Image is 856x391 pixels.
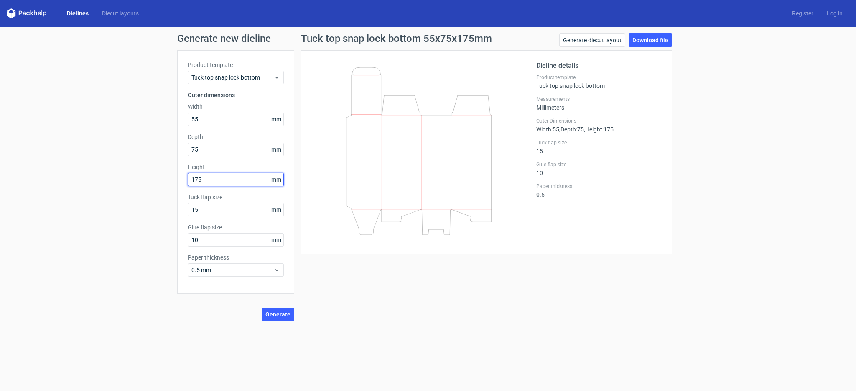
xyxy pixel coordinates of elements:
div: 10 [536,161,662,176]
a: Diecut layouts [95,9,145,18]
span: mm [269,143,283,156]
label: Product template [188,61,284,69]
span: mm [269,173,283,186]
label: Paper thickness [188,253,284,262]
button: Generate [262,308,294,321]
label: Glue flap size [536,161,662,168]
span: mm [269,234,283,246]
span: Generate [265,311,290,317]
span: mm [269,203,283,216]
a: Download file [629,33,672,47]
label: Tuck flap size [536,139,662,146]
label: Product template [536,74,662,81]
label: Measurements [536,96,662,103]
span: Tuck top snap lock bottom [191,73,274,82]
div: Millimeters [536,96,662,111]
label: Width [188,103,284,111]
label: Outer Dimensions [536,118,662,124]
span: 0.5 mm [191,266,274,274]
h1: Tuck top snap lock bottom 55x75x175mm [301,33,492,44]
label: Glue flap size [188,223,284,232]
div: Tuck top snap lock bottom [536,74,662,89]
label: Tuck flap size [188,193,284,201]
a: Generate diecut layout [559,33,625,47]
a: Log in [820,9,849,18]
span: mm [269,113,283,126]
div: 15 [536,139,662,154]
h3: Outer dimensions [188,91,284,99]
span: , Height : 175 [584,126,614,133]
label: Depth [188,133,284,141]
label: Paper thickness [536,183,662,190]
a: Register [785,9,820,18]
div: 0.5 [536,183,662,198]
h1: Generate new dieline [177,33,679,44]
label: Height [188,163,284,171]
a: Dielines [60,9,95,18]
span: Width : 55 [536,126,559,133]
h2: Dieline details [536,61,662,71]
span: , Depth : 75 [559,126,584,133]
